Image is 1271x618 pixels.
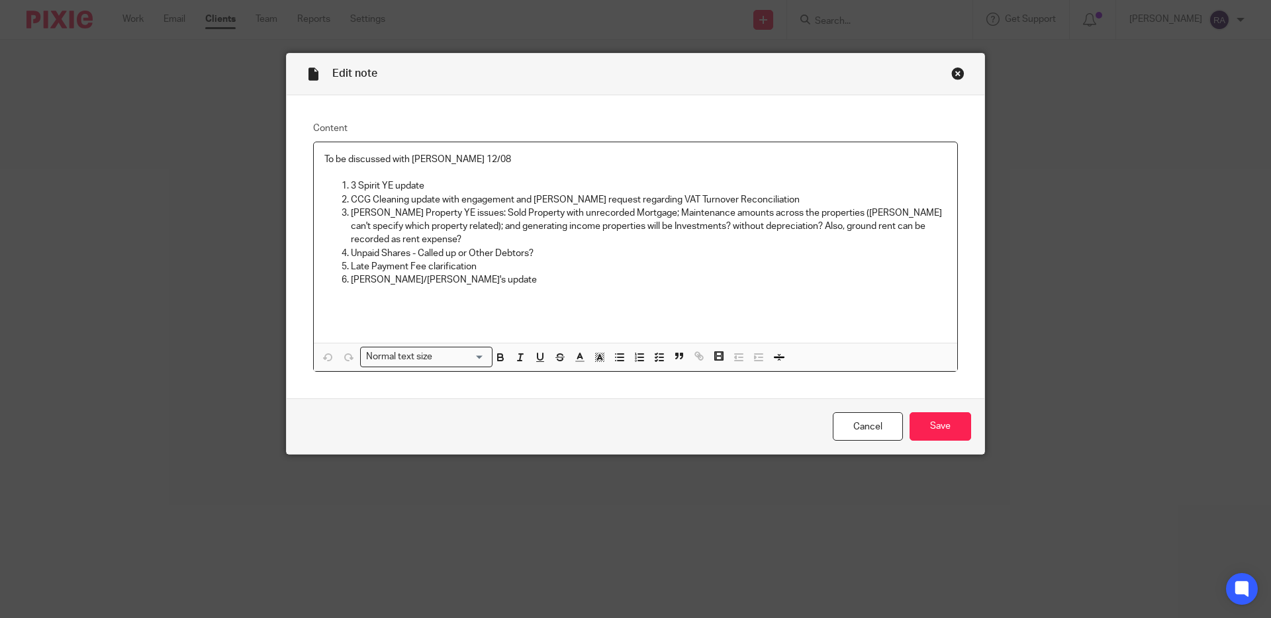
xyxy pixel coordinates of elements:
[332,68,377,79] span: Edit note
[351,193,947,206] p: CCG Cleaning update with engagement and [PERSON_NAME] request regarding VAT Turnover Reconciliation
[360,347,493,367] div: Search for option
[351,260,947,273] p: Late Payment Fee clarification
[437,350,485,364] input: Search for option
[363,350,436,364] span: Normal text size
[324,153,947,166] p: To be discussed with [PERSON_NAME] 12/08
[910,412,971,441] input: Save
[833,412,903,441] a: Cancel
[313,122,958,135] label: Content
[351,206,947,247] p: [PERSON_NAME] Property YE issues: Sold Property with unrecorded Mortgage; Maintenance amounts acr...
[351,273,947,287] p: [PERSON_NAME]/[PERSON_NAME]'s update
[951,67,965,80] div: Close this dialog window
[351,247,947,260] p: Unpaid Shares - Called up or Other Debtors?
[351,179,947,193] p: 3 Spirit YE update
